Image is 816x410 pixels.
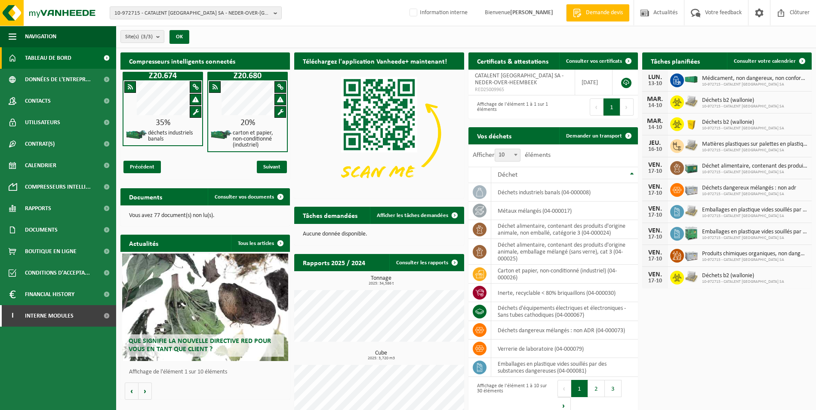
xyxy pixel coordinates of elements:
span: 10-972715 - CATALENT [GEOGRAPHIC_DATA] SA [702,82,807,87]
h2: Téléchargez l'application Vanheede+ maintenant! [294,52,456,69]
button: 1 [571,380,588,397]
span: Contrat(s) [25,133,55,155]
div: 16-10 [647,147,664,153]
img: PB-HB-1400-HPE-GN-11 [684,225,699,241]
p: Vous avez 77 document(s) non lu(s). [129,213,281,219]
span: 10 [495,149,520,161]
div: LUN. [647,74,664,81]
span: Rapports [25,198,51,219]
div: 14-10 [647,103,664,109]
span: Emballages en plastique vides souillés par des substances dangereuses [702,229,807,236]
a: Demander un transport [559,127,637,144]
h2: Compresseurs intelligents connectés [120,52,290,69]
span: Afficher les tâches demandées [377,213,448,218]
td: carton et papier, non-conditionné (industriel) (04-000026) [491,265,638,284]
span: 10-972715 - CATALENT [GEOGRAPHIC_DATA] SA - NEDER-OVER-[GEOGRAPHIC_DATA] [114,7,270,20]
div: 17-10 [647,190,664,196]
button: Site(s)(3/3) [120,30,164,43]
span: Données de l'entrepr... [25,69,91,90]
span: Demander un transport [566,133,622,139]
button: 3 [605,380,622,397]
span: Déchet [498,171,517,178]
td: déchet alimentaire, contenant des produits d'origine animale, non emballé, catégorie 3 (04-000024) [491,220,638,239]
span: Consulter vos certificats [566,58,622,64]
div: VEN. [647,205,664,212]
label: Information interne [408,6,468,19]
a: Consulter les rapports [389,254,463,271]
span: Déchets b2 (wallonie) [702,97,784,104]
span: 10-972715 - CATALENT [GEOGRAPHIC_DATA] SA [702,214,807,219]
button: Vorige [125,382,139,400]
img: PB-LB-0680-HPE-GY-11 [684,182,699,196]
p: Aucune donnée disponible. [303,231,455,237]
img: HK-XA-40-GN-00 [684,76,699,83]
button: 2 [588,380,605,397]
span: Demande devis [584,9,625,17]
img: LP-SB-00050-HPE-22 [684,116,699,131]
count: (3/3) [141,34,153,40]
a: Consulter vos certificats [559,52,637,70]
td: [DATE] [575,70,612,95]
div: 14-10 [647,125,664,131]
button: OK [169,30,189,44]
div: VEN. [647,271,664,278]
span: Contacts [25,90,51,112]
span: Boutique en ligne [25,241,77,262]
img: PB-LB-0680-HPE-GN-01 [684,160,699,174]
h2: Vos déchets [468,127,520,144]
img: HK-XZ-20-GN-01 [126,129,147,140]
div: 17-10 [647,168,664,174]
img: Download de VHEPlus App [294,70,464,197]
span: Emballages en plastique vides souillés par des substances dangereuses [702,207,807,214]
a: Consulter votre calendrier [727,52,811,70]
div: 17-10 [647,256,664,262]
div: 17-10 [647,212,664,218]
h1: Z20.680 [209,72,286,80]
span: Que signifie la nouvelle directive RED pour vous en tant que client ? [129,338,271,353]
div: 35% [123,119,202,127]
h2: Tâches planifiées [642,52,708,69]
button: Volgende [139,382,152,400]
button: 1 [604,98,620,116]
span: 2025: 3,720 m3 [299,356,464,361]
span: 10-972715 - CATALENT [GEOGRAPHIC_DATA] SA [702,126,784,131]
img: LP-PA-00000-WDN-11 [684,204,699,218]
span: Financial History [25,284,74,305]
h3: Cube [299,350,464,361]
span: Navigation [25,26,56,47]
span: Produits chimiques organiques, non dangereux en petit emballage [702,251,807,257]
div: Affichage de l'élément 1 à 1 sur 1 éléments [473,98,549,116]
img: HK-XZ-20-GN-01 [210,129,232,140]
span: Conditions d'accepta... [25,262,90,284]
span: Déchet alimentaire, contenant des produits d'origine animale, emballage mélangé ... [702,163,807,170]
h2: Tâches demandées [294,207,366,223]
td: déchets dangereux mélangés : non ADR (04-000073) [491,321,638,340]
span: 10-972715 - CATALENT [GEOGRAPHIC_DATA] SA [702,170,807,175]
td: déchet alimentaire, contenant des produits d'origine animale, emballage mélangé (sans verre), cat... [491,239,638,265]
h4: déchets industriels banals [148,130,199,142]
button: Previous [590,98,604,116]
span: Médicament, non dangereux, non conforme, en petit conditionnement [702,75,807,82]
img: LP-PA-00000-WDN-11 [684,94,699,109]
a: Tous les articles [231,235,289,252]
span: Déchets b2 (wallonie) [702,119,784,126]
strong: [PERSON_NAME] [510,9,553,16]
div: VEN. [647,162,664,168]
span: RED25009965 [475,86,569,93]
button: Next [620,98,634,116]
div: MAR. [647,118,664,125]
span: Matières plastiques sur palettes en plastique (plaques pp alvéolaires blanc+ ps ... [702,141,807,148]
div: 13-10 [647,81,664,87]
label: Afficher éléments [473,152,551,159]
span: Déchets dangereux mélangés : non adr [702,185,796,192]
span: Consulter votre calendrier [734,58,796,64]
a: Consulter vos documents [208,188,289,205]
div: 20% [208,119,287,127]
td: déchets industriels banals (04-000008) [491,183,638,202]
p: Affichage de l'élément 1 sur 10 éléments [129,369,286,375]
button: 10-972715 - CATALENT [GEOGRAPHIC_DATA] SA - NEDER-OVER-[GEOGRAPHIC_DATA] [110,6,282,19]
div: 17-10 [647,278,664,284]
span: Site(s) [125,31,153,43]
span: 10-972715 - CATALENT [GEOGRAPHIC_DATA] SA [702,104,784,109]
a: Demande devis [566,4,629,21]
